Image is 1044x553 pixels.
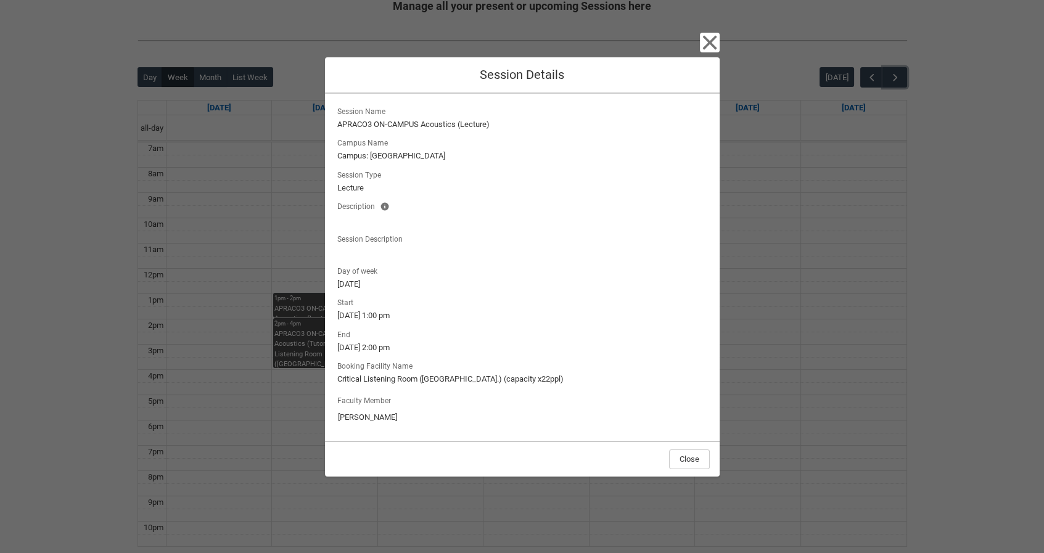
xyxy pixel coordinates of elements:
span: Description [337,199,380,212]
lightning-formatted-text: APRACO3 ON-CAMPUS Acoustics (Lecture) [337,118,707,131]
lightning-formatted-text: [DATE] 1:00 pm [337,309,707,322]
lightning-formatted-text: Campus: [GEOGRAPHIC_DATA] [337,150,707,162]
span: Session Type [337,167,386,181]
lightning-formatted-text: Critical Listening Room ([GEOGRAPHIC_DATA].) (capacity x22ppl) [337,373,707,385]
span: Session Details [480,67,564,82]
span: End [337,327,355,340]
span: Start [337,295,358,308]
button: Close [700,33,720,52]
lightning-formatted-text: [DATE] 2:00 pm [337,342,707,354]
label: Faculty Member [337,393,396,406]
lightning-formatted-text: Lecture [337,182,707,194]
span: Day of week [337,263,382,277]
span: Session Name [337,104,390,117]
span: Session Description [337,231,408,245]
lightning-formatted-text: [DATE] [337,278,707,290]
span: Booking Facility Name [337,358,417,372]
button: Close [669,449,710,469]
span: Campus Name [337,135,393,149]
